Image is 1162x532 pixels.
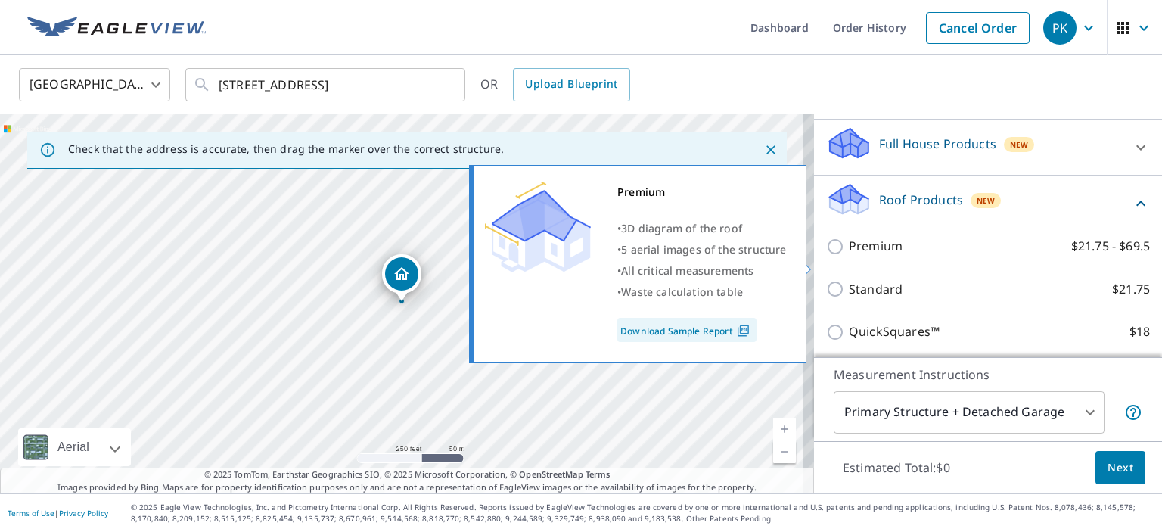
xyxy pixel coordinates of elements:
[926,12,1030,44] a: Cancel Order
[773,440,796,463] a: Current Level 17, Zoom Out
[977,194,996,207] span: New
[19,64,170,106] div: [GEOGRAPHIC_DATA]
[525,75,617,94] span: Upload Blueprint
[1124,403,1142,422] span: Your report will include the primary structure and a detached garage if one exists.
[831,451,962,484] p: Estimated Total: $0
[1108,459,1133,478] span: Next
[826,182,1150,225] div: Roof ProductsNew
[204,468,611,481] span: © 2025 TomTom, Earthstar Geographics SIO, © 2025 Microsoft Corporation, ©
[849,237,903,256] p: Premium
[519,468,583,480] a: OpenStreetMap
[18,428,131,466] div: Aerial
[617,239,787,260] div: •
[68,142,504,156] p: Check that the address is accurate, then drag the marker over the correct structure.
[621,221,742,235] span: 3D diagram of the roof
[1095,451,1145,485] button: Next
[27,17,206,39] img: EV Logo
[8,508,54,518] a: Terms of Use
[849,280,903,299] p: Standard
[1071,237,1150,256] p: $21.75 - $69.5
[761,140,781,160] button: Close
[834,366,1142,384] p: Measurement Instructions
[8,509,108,518] p: |
[1043,11,1077,45] div: PK
[621,263,753,278] span: All critical measurements
[53,428,94,466] div: Aerial
[219,64,434,106] input: Search by address or latitude-longitude
[513,68,629,101] a: Upload Blueprint
[617,260,787,282] div: •
[621,242,786,257] span: 5 aerial images of the structure
[131,502,1154,524] p: © 2025 Eagle View Technologies, Inc. and Pictometry International Corp. All Rights Reserved. Repo...
[1010,138,1029,151] span: New
[617,318,757,342] a: Download Sample Report
[1129,322,1150,341] p: $18
[485,182,591,272] img: Premium
[617,182,787,203] div: Premium
[849,322,940,341] p: QuickSquares™
[1112,280,1150,299] p: $21.75
[382,254,421,301] div: Dropped pin, building 1, Residential property, 83 Schoolhouse Ln East Brunswick, NJ 08816
[621,285,743,299] span: Waste calculation table
[879,191,963,209] p: Roof Products
[834,391,1105,434] div: Primary Structure + Detached Garage
[733,324,753,338] img: Pdf Icon
[773,418,796,440] a: Current Level 17, Zoom In
[59,508,108,518] a: Privacy Policy
[617,282,787,303] div: •
[480,68,630,101] div: OR
[586,468,611,480] a: Terms
[826,126,1150,169] div: Full House ProductsNew
[879,135,996,153] p: Full House Products
[617,218,787,239] div: •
